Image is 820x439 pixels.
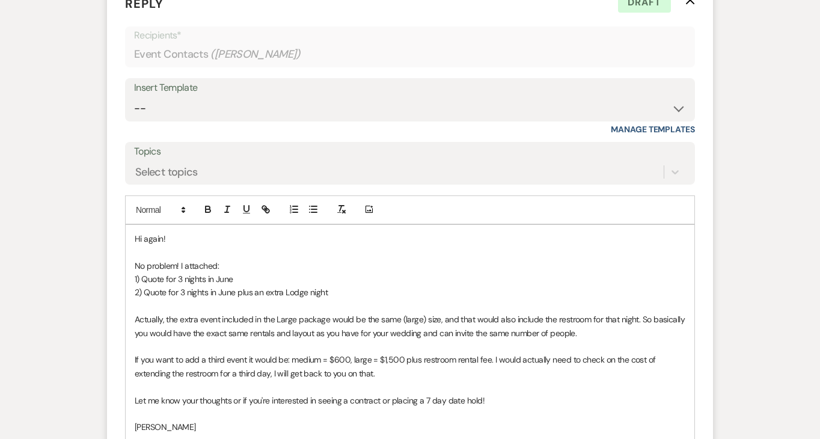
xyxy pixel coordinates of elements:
[135,259,685,272] p: No problem! I attached:
[135,420,685,434] p: [PERSON_NAME]
[210,46,301,63] span: ( [PERSON_NAME] )
[611,124,695,135] a: Manage Templates
[134,28,686,43] p: Recipients*
[135,164,198,180] div: Select topics
[134,143,686,161] label: Topics
[135,232,685,245] p: Hi again!
[135,313,685,340] p: Actually, the extra event included in the Large package would be the same (large) size, and that ...
[135,272,685,286] p: 1) Quote for 3 nights in June
[135,353,685,380] p: If you want to add a third event it would be: medium = $600, large = $1,500 plus restroom rental ...
[134,43,686,66] div: Event Contacts
[135,286,685,299] p: 2) Quote for 3 nights in June plus an extra Lodge night
[134,79,686,97] div: Insert Template
[135,394,685,407] p: Let me know your thoughts or if you're interested in seeing a contract or placing a 7 day date hold!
